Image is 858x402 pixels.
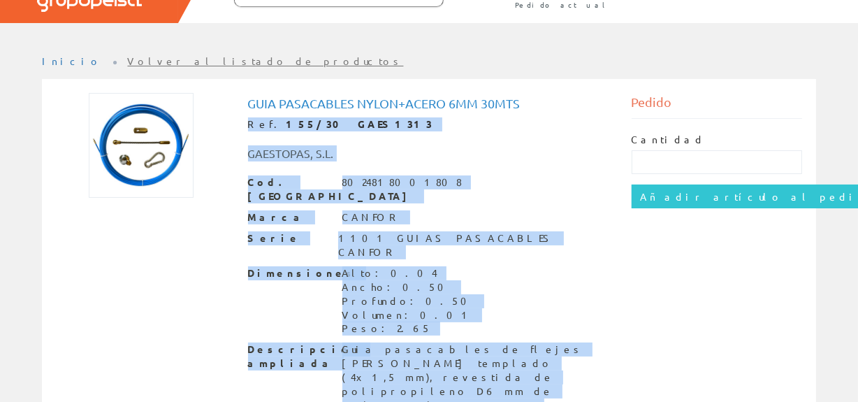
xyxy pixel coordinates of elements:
a: Inicio [42,55,101,67]
div: Ref. [248,117,611,131]
div: 1101 GUIAS PASACABLES CANFOR [338,231,610,259]
div: Alto: 0.04 [342,266,476,280]
div: 8024818001808 [342,175,463,189]
div: Volumen: 0.01 [342,308,476,322]
div: Peso: 2.65 [342,322,476,336]
h1: Guia Pasacables Nylon+acero 6mm 30mts [248,96,611,110]
span: Descripción ampliada [248,343,332,371]
span: Cod. [GEOGRAPHIC_DATA] [248,175,332,203]
label: Cantidad [632,133,706,147]
div: Pedido [632,93,803,119]
a: Volver al listado de productos [128,55,404,67]
div: Ancho: 0.50 [342,280,476,294]
img: Foto artículo Guia Pasacables Nylon+acero 6mm 30mts (150x150) [89,93,194,198]
span: Dimensiones [248,266,332,280]
div: Profundo: 0.50 [342,294,476,308]
span: Marca [248,210,332,224]
span: Serie [248,231,328,245]
strong: 155/30 GAES1313 [286,117,433,130]
div: GAESTOPAS, S.L. [238,145,461,161]
div: CANFOR [342,210,402,224]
